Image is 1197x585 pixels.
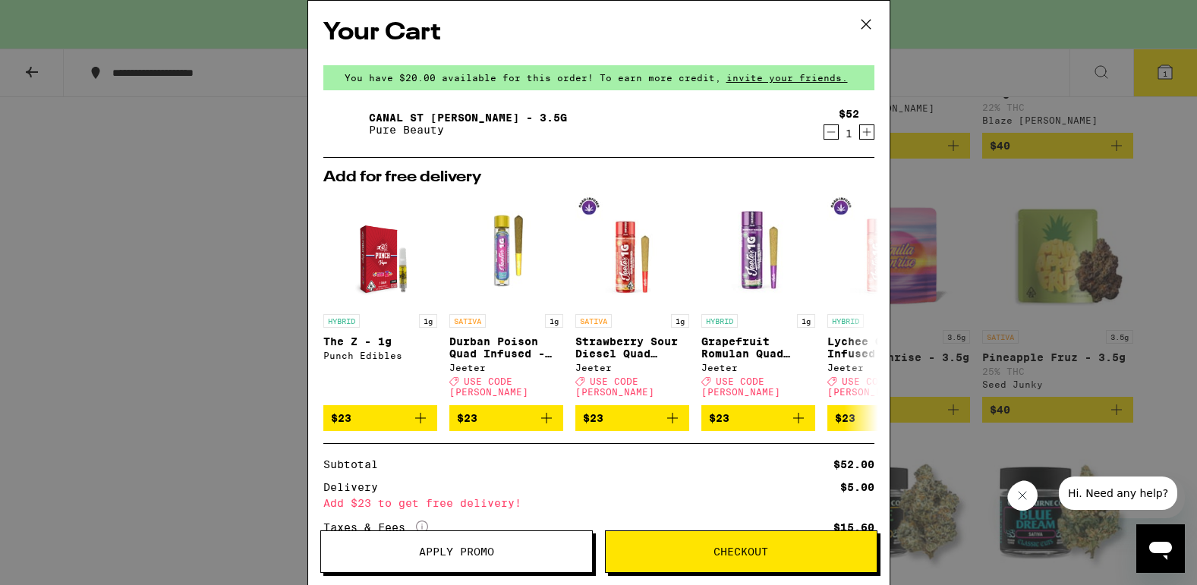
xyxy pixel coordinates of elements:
span: Checkout [713,546,768,557]
p: SATIVA [575,314,612,328]
span: USE CODE [PERSON_NAME] [449,376,528,397]
div: You have $20.00 available for this order! To earn more credit,invite your friends. [323,65,874,90]
span: $23 [709,412,729,424]
span: USE CODE [PERSON_NAME] [575,376,654,397]
img: Jeeter - Strawberry Sour Diesel Quad Infused - 1g [575,193,689,307]
p: The Z - 1g [323,335,437,348]
a: Open page for Strawberry Sour Diesel Quad Infused - 1g from Jeeter [575,193,689,405]
div: $52.00 [833,459,874,470]
img: Jeeter - Grapefruit Romulan Quad Infused - 1g [701,193,815,307]
p: Durban Poison Quad Infused - 1g [449,335,563,360]
img: Canal St Runtz - 3.5g [323,102,366,145]
a: Open page for Grapefruit Romulan Quad Infused - 1g from Jeeter [701,193,815,405]
p: Grapefruit Romulan Quad Infused - 1g [701,335,815,360]
img: Jeeter - Durban Poison Quad Infused - 1g [449,193,563,307]
img: Jeeter - Lychee Quad Infused - 1g [827,193,941,307]
button: Checkout [605,530,877,573]
div: $15.60 [833,522,874,533]
p: 1g [545,314,563,328]
p: Pure Beauty [369,124,567,136]
div: Jeeter [701,363,815,373]
p: Strawberry Sour Diesel Quad Infused - 1g [575,335,689,360]
span: $23 [331,412,351,424]
div: Jeeter [575,363,689,373]
button: Add to bag [575,405,689,431]
div: Jeeter [449,363,563,373]
button: Apply Promo [320,530,593,573]
div: Punch Edibles [323,351,437,360]
p: 1g [419,314,437,328]
h2: Add for free delivery [323,170,874,185]
p: 1g [671,314,689,328]
p: SATIVA [449,314,486,328]
a: Canal St [PERSON_NAME] - 3.5g [369,112,567,124]
div: Taxes & Fees [323,521,428,534]
span: You have $20.00 available for this order! To earn more credit, [345,73,721,83]
span: USE CODE [PERSON_NAME] [701,376,780,397]
button: Add to bag [449,405,563,431]
button: Decrement [824,124,839,140]
button: Add to bag [323,405,437,431]
h2: Your Cart [323,16,874,50]
a: Open page for Durban Poison Quad Infused - 1g from Jeeter [449,193,563,405]
div: Add $23 to get free delivery! [323,498,874,508]
span: $23 [835,412,855,424]
span: USE CODE [PERSON_NAME] [827,376,906,397]
p: 1g [797,314,815,328]
span: invite your friends. [721,73,853,83]
div: Subtotal [323,459,389,470]
div: $5.00 [840,482,874,492]
iframe: Button to launch messaging window [1136,524,1185,573]
iframe: Close message [1007,480,1045,518]
p: HYBRID [827,314,864,328]
p: Lychee Quad Infused - 1g [827,335,941,360]
div: Jeeter [827,363,941,373]
span: Apply Promo [419,546,494,557]
img: Punch Edibles - The Z - 1g [335,193,424,307]
p: HYBRID [701,314,738,328]
span: $23 [583,412,603,424]
button: Increment [859,124,874,140]
div: $52 [839,108,859,120]
a: Open page for The Z - 1g from Punch Edibles [323,193,437,405]
a: Open page for Lychee Quad Infused - 1g from Jeeter [827,193,941,405]
button: Add to bag [701,405,815,431]
span: $23 [457,412,477,424]
button: Add to bag [827,405,941,431]
div: Delivery [323,482,389,492]
iframe: Message from company [1051,476,1185,518]
div: 1 [839,127,859,140]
